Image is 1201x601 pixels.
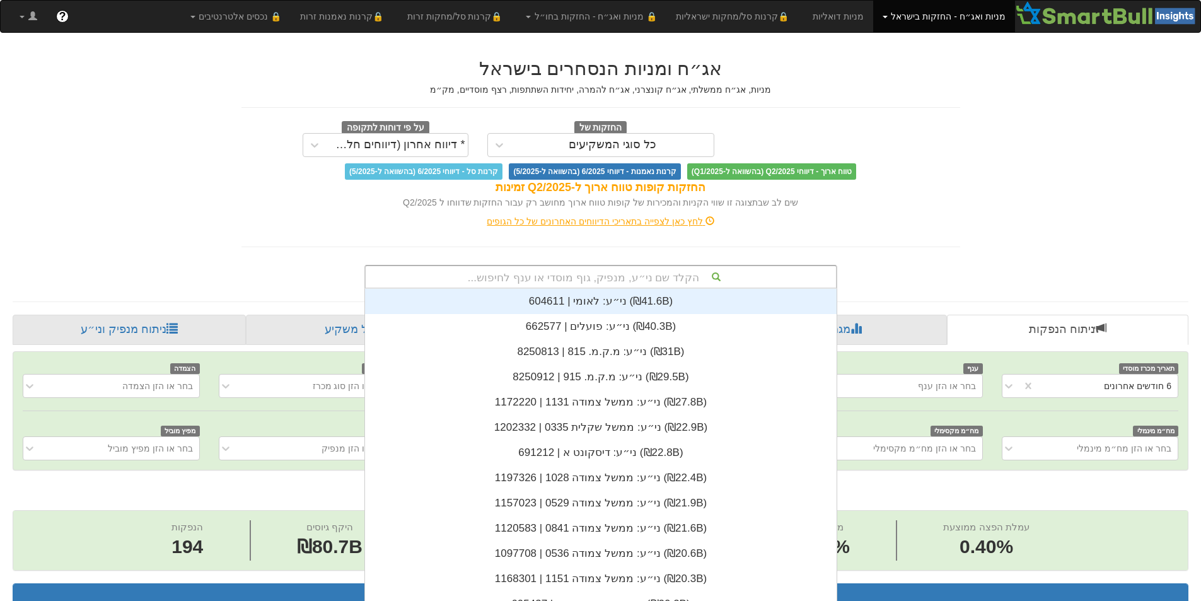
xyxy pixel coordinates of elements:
[365,465,837,491] div: ני״ע: ‏ממשל צמודה 1028 | 1197326 ‎(₪22.4B)‎
[365,440,837,465] div: ני״ע: ‏דיסקונט א | 691212 ‎(₪22.8B)‎
[342,121,429,135] span: על פי דוחות לתקופה
[345,163,502,180] span: קרנות סל - דיווחי 6/2025 (בהשוואה ל-5/2025)
[365,541,837,566] div: ני״ע: ‏ממשל צמודה 0536 | 1097708 ‎(₪20.6B)‎
[398,1,516,32] a: 🔒קרנות סל/מחקות זרות
[569,139,656,151] div: כל סוגי המשקיעים
[365,415,837,440] div: ני״ע: ‏ממשל שקלית 0335 | 1202332 ‎(₪22.9B)‎
[171,522,203,532] span: הנפקות
[241,58,960,79] h2: אג״ח ומניות הנסחרים בישראל
[232,215,970,228] div: לחץ כאן לצפייה בתאריכי הדיווחים האחרונים של כל הגופים
[365,365,837,390] div: ני״ע: ‏מ.ק.מ. 915 | 8250912 ‎(₪29.5B)‎
[291,1,398,32] a: 🔒קרנות נאמנות זרות
[122,380,193,392] div: בחר או הזן הצמדה
[1104,380,1171,392] div: 6 חודשים אחרונים
[59,10,66,23] span: ?
[171,534,203,561] span: 194
[803,1,873,32] a: מניות דואליות
[306,522,353,532] span: היקף גיוסים
[241,196,960,209] div: שים לב שבתצוגה זו שווי הקניות והמכירות של קופות טווח ארוך מחושב רק עבור החזקות שדווחו ל Q2/2025
[1119,363,1178,374] span: תאריך מכרז מוסדי
[108,442,193,455] div: בחר או הזן מפיץ מוביל
[943,534,1029,561] span: 0.40%
[1015,1,1200,26] img: Smartbull
[365,566,837,592] div: ני״ע: ‏ממשל צמודה 1151 | 1168301 ‎(₪20.3B)‎
[241,85,960,95] h5: מניות, אג״ח ממשלתי, אג״ח קונצרני, אג״ח להמרה, יחידות השתתפות, רצף מוסדיים, מק״מ
[918,380,976,392] div: בחר או הזן ענף
[313,380,389,392] div: בחר או הזן סוג מכרז
[170,363,200,374] span: הצמדה
[322,442,388,455] div: בחר או הזן מנפיק
[365,390,837,415] div: ני״ע: ‏ממשל צמודה 1131 | 1172220 ‎(₪27.8B)‎
[666,1,803,32] a: 🔒קרנות סל/מחקות ישראליות
[516,1,666,32] a: 🔒 מניות ואג״ח - החזקות בחו״ל
[365,289,837,314] div: ני״ע: ‏לאומי | 604611 ‎(₪41.6B)‎
[943,522,1029,532] span: עמלת הפצה ממוצעת
[297,536,363,557] span: ₪80.7B
[241,180,960,196] div: החזקות קופות טווח ארוך ל-Q2/2025 זמינות
[13,315,246,345] a: ניתוח מנפיק וני״ע
[509,163,680,180] span: קרנות נאמנות - דיווחי 6/2025 (בהשוואה ל-5/2025)
[13,483,1188,504] h2: ניתוח הנפקות - 6 חודשים אחרונים
[365,339,837,365] div: ני״ע: ‏מ.ק.מ. 815 | 8250813 ‎(₪31B)‎
[873,1,1015,32] a: מניות ואג״ח - החזקות בישראל
[181,1,291,32] a: 🔒 נכסים אלטרנטיבים
[47,1,78,32] a: ?
[574,121,627,135] span: החזקות של
[329,139,465,151] div: * דיווח אחרון (דיווחים חלקיים)
[365,491,837,516] div: ני״ע: ‏ממשל צמודה 0529 | 1157023 ‎(₪21.9B)‎
[365,314,837,339] div: ני״ע: ‏פועלים | 662577 ‎(₪40.3B)‎
[366,266,836,288] div: הקלד שם ני״ע, מנפיק, גוף מוסדי או ענף לחיפוש...
[362,363,396,374] span: סוג מכרז
[161,426,200,436] span: מפיץ מוביל
[1077,442,1171,455] div: בחר או הזן מח״מ מינמלי
[963,363,983,374] span: ענף
[246,315,483,345] a: פרופיל משקיע
[1133,426,1178,436] span: מח״מ מינמלי
[365,516,837,541] div: ני״ע: ‏ממשל צמודה 0841 | 1120583 ‎(₪21.6B)‎
[873,442,976,455] div: בחר או הזן מח״מ מקסימלי
[931,426,983,436] span: מח״מ מקסימלי
[687,163,856,180] span: טווח ארוך - דיווחי Q2/2025 (בהשוואה ל-Q1/2025)
[947,315,1188,345] a: ניתוח הנפקות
